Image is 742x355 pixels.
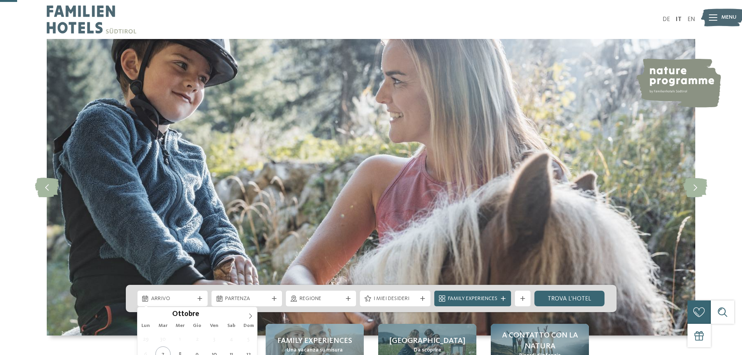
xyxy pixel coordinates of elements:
a: EN [687,16,695,23]
span: Ottobre 5, 2025 [241,331,256,346]
span: Regione [300,295,343,303]
img: Family hotel Alto Adige: the happy family places! [47,39,695,336]
span: Ottobre [172,311,199,318]
span: Gio [189,323,206,329]
input: Year [199,310,225,318]
a: trova l’hotel [534,291,605,306]
span: Ottobre 4, 2025 [224,331,239,346]
span: [GEOGRAPHIC_DATA] [390,336,465,346]
span: Dom [240,323,257,329]
span: Arrivo [151,295,194,303]
a: IT [676,16,682,23]
a: DE [663,16,670,23]
span: Lun [137,323,155,329]
span: Menu [721,14,737,21]
span: Partenza [225,295,268,303]
span: Settembre 29, 2025 [138,331,153,346]
span: Settembre 30, 2025 [155,331,171,346]
span: Ottobre 1, 2025 [173,331,188,346]
img: nature programme by Familienhotels Südtirol [635,58,721,108]
span: Mar [154,323,171,329]
span: A contatto con la natura [499,330,581,352]
span: Family Experiences [448,295,497,303]
span: Ottobre 3, 2025 [207,331,222,346]
span: I miei desideri [374,295,417,303]
span: Una vacanza su misura [287,346,343,354]
span: Da scoprire [414,346,441,354]
span: Family experiences [277,336,352,346]
span: Sab [223,323,240,329]
span: Ven [206,323,223,329]
span: Mer [171,323,189,329]
span: Ottobre 2, 2025 [190,331,205,346]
